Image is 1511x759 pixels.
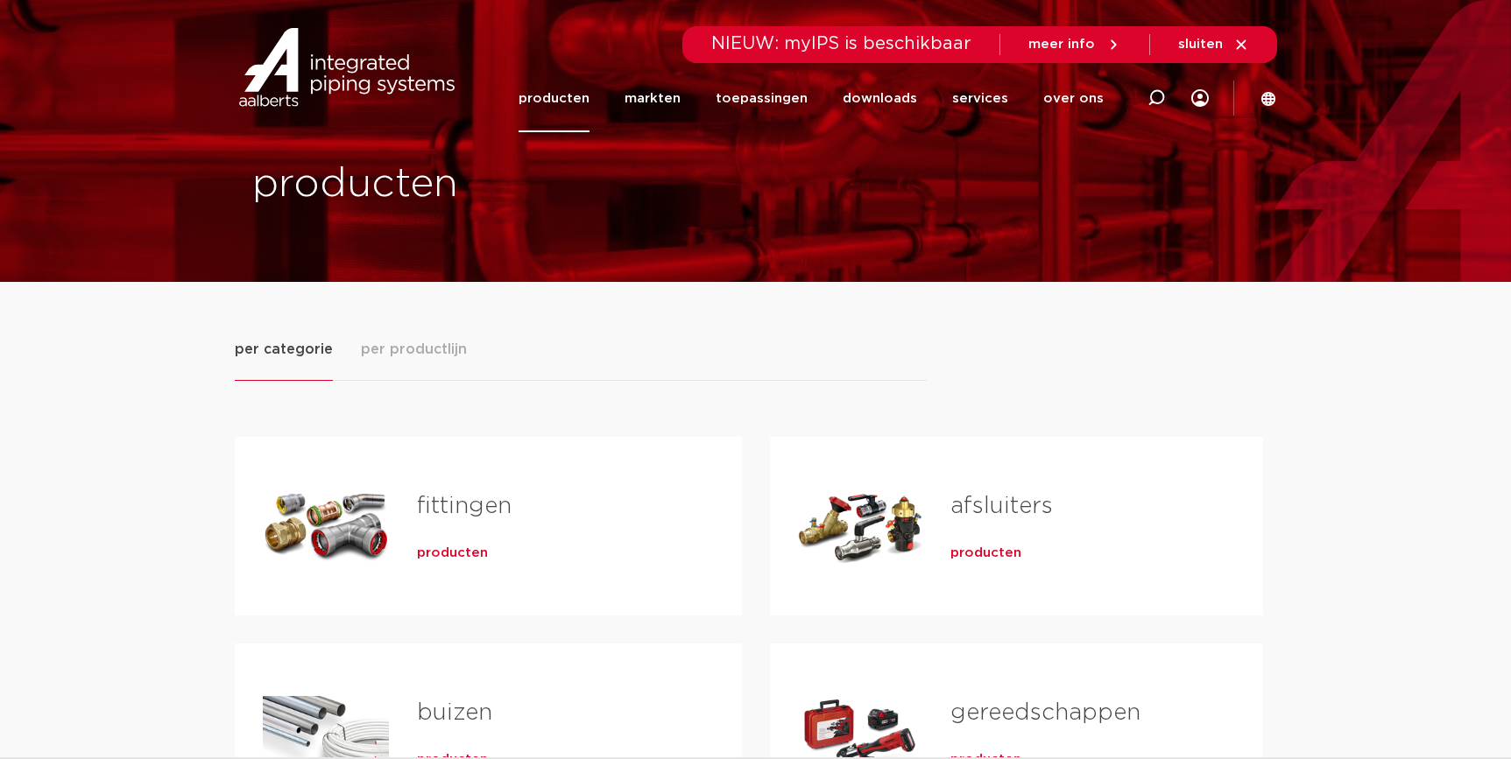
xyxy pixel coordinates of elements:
a: producten [519,65,590,132]
span: sluiten [1178,38,1223,51]
a: toepassingen [716,65,808,132]
a: downloads [843,65,917,132]
h1: producten [252,157,747,213]
span: per productlijn [361,339,467,360]
span: meer info [1028,38,1095,51]
a: producten [950,545,1021,562]
a: fittingen [417,495,512,517]
a: sluiten [1178,37,1249,53]
span: per categorie [235,339,333,360]
a: markten [625,65,681,132]
a: over ons [1043,65,1104,132]
a: gereedschappen [950,701,1140,724]
a: services [952,65,1008,132]
nav: Menu [519,65,1104,132]
a: producten [417,545,488,562]
a: meer info [1028,37,1121,53]
a: buizen [417,701,492,724]
a: afsluiters [950,495,1053,517]
span: NIEUW: myIPS is beschikbaar [711,35,971,53]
